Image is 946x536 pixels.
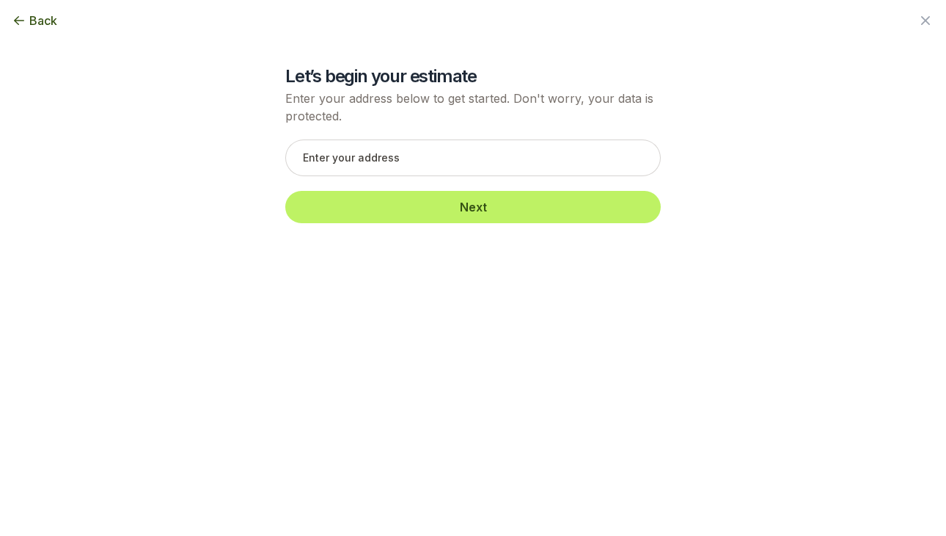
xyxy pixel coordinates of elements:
h2: Let’s begin your estimate [285,65,661,88]
input: Enter your address [285,140,661,176]
button: Next [285,191,661,223]
button: Back [12,12,57,29]
p: Enter your address below to get started. Don't worry, your data is protected. [285,90,661,125]
span: Back [29,12,57,29]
